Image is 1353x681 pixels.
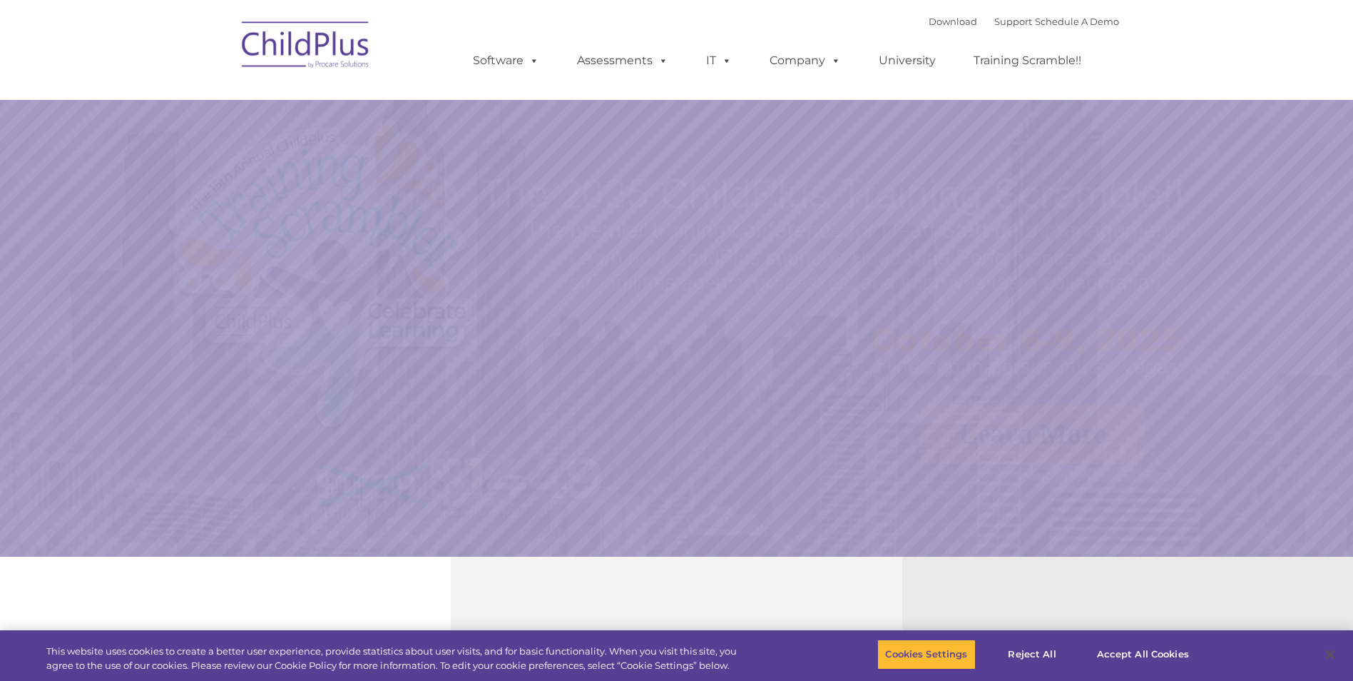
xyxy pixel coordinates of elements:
img: ChildPlus by Procare Solutions [235,11,377,83]
button: Reject All [988,640,1077,670]
button: Close [1314,639,1346,670]
div: This website uses cookies to create a better user experience, provide statistics about user visit... [46,645,744,672]
a: Assessments [563,46,683,75]
a: Software [459,46,553,75]
button: Cookies Settings [877,640,975,670]
a: Company [755,46,855,75]
button: Accept All Cookies [1089,640,1197,670]
a: Training Scramble!! [959,46,1096,75]
a: University [864,46,950,75]
a: Schedule A Demo [1035,16,1119,27]
a: Support [994,16,1032,27]
a: Download [929,16,977,27]
a: Learn More [919,404,1145,464]
font: | [929,16,1119,27]
a: IT [692,46,746,75]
